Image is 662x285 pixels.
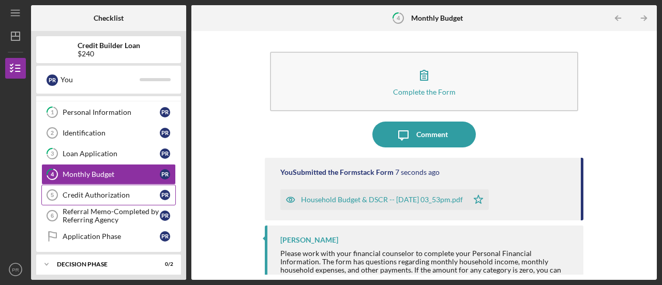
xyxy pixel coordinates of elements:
[61,71,140,88] div: You
[160,107,170,117] div: P R
[393,88,456,96] div: Complete the Form
[47,74,58,86] div: P R
[411,14,463,22] b: Monthly Budget
[51,109,54,116] tspan: 1
[160,169,170,179] div: P R
[78,50,140,58] div: $240
[301,196,463,204] div: Household Budget & DSCR -- [DATE] 03_53pm.pdf
[94,14,124,22] b: Checklist
[160,211,170,221] div: P R
[63,232,160,241] div: Application Phase
[51,130,54,136] tspan: 2
[280,168,394,176] div: You Submitted the Formstack Form
[63,170,160,178] div: Monthly Budget
[63,108,160,116] div: Personal Information
[12,267,19,273] text: PR
[41,123,176,143] a: 2IdentificationPR
[160,231,170,242] div: P R
[5,259,26,280] button: PR
[41,143,176,164] a: 3Loan ApplicationPR
[280,236,338,244] div: [PERSON_NAME]
[41,205,176,226] a: 6Referral Memo-Completed by Referring AgencyPR
[51,171,54,178] tspan: 4
[280,249,573,282] div: Please work with your financial counselor to complete your Personal Financial Information. The fo...
[41,226,176,247] a: Application PhasePR
[51,151,54,157] tspan: 3
[160,128,170,138] div: P R
[51,192,54,198] tspan: 5
[41,185,176,205] a: 5Credit AuthorizationPR
[416,122,448,147] div: Comment
[63,207,160,224] div: Referral Memo-Completed by Referring Agency
[155,261,173,267] div: 0 / 2
[395,168,440,176] time: 2025-08-22 19:53
[63,149,160,158] div: Loan Application
[51,213,54,219] tspan: 6
[78,41,140,50] b: Credit Builder Loan
[63,129,160,137] div: Identification
[270,52,578,111] button: Complete the Form
[160,148,170,159] div: P R
[160,190,170,200] div: P R
[280,189,489,210] button: Household Budget & DSCR -- [DATE] 03_53pm.pdf
[57,261,147,267] div: Decision Phase
[41,164,176,185] a: 4Monthly BudgetPR
[63,191,160,199] div: Credit Authorization
[397,14,400,21] tspan: 4
[41,102,176,123] a: 1Personal InformationPR
[372,122,476,147] button: Comment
